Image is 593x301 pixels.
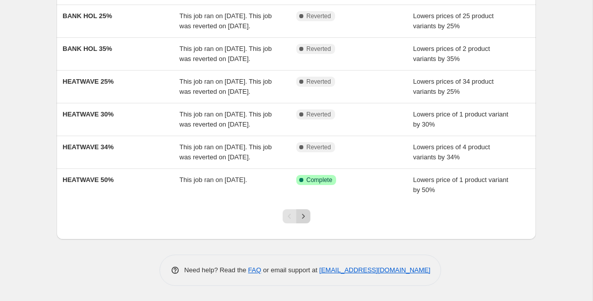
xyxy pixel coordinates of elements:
span: This job ran on [DATE]. This job was reverted on [DATE]. [180,78,272,95]
span: Reverted [306,143,331,151]
span: This job ran on [DATE]. This job was reverted on [DATE]. [180,143,272,161]
span: Lowers price of 1 product variant by 50% [413,176,509,194]
span: Reverted [306,45,331,53]
span: This job ran on [DATE]. This job was reverted on [DATE]. [180,45,272,63]
span: This job ran on [DATE]. [180,176,247,184]
span: Reverted [306,78,331,86]
span: HEATWAVE 34% [63,143,114,151]
span: BANK HOL 25% [63,12,112,20]
span: HEATWAVE 50% [63,176,114,184]
span: or email support at [261,266,319,274]
nav: Pagination [283,209,310,223]
span: Complete [306,176,332,184]
span: Reverted [306,110,331,118]
span: Lowers prices of 34 product variants by 25% [413,78,494,95]
span: Need help? Read the [184,266,248,274]
span: This job ran on [DATE]. This job was reverted on [DATE]. [180,12,272,30]
span: HEATWAVE 30% [63,110,114,118]
span: Reverted [306,12,331,20]
span: HEATWAVE 25% [63,78,114,85]
span: This job ran on [DATE]. This job was reverted on [DATE]. [180,110,272,128]
span: Lowers price of 1 product variant by 30% [413,110,509,128]
span: Lowers prices of 2 product variants by 35% [413,45,490,63]
span: BANK HOL 35% [63,45,112,52]
button: Next [296,209,310,223]
span: Lowers prices of 25 product variants by 25% [413,12,494,30]
a: FAQ [248,266,261,274]
span: Lowers prices of 4 product variants by 34% [413,143,490,161]
a: [EMAIL_ADDRESS][DOMAIN_NAME] [319,266,430,274]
